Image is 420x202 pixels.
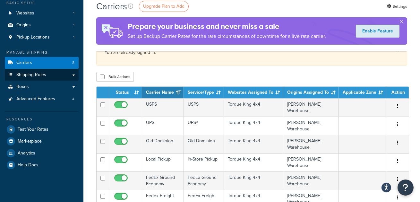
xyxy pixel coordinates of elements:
[224,171,283,190] td: Torque King 4x4
[142,135,184,153] td: Old Dominion
[109,87,142,98] th: Status: activate to sort column ascending
[96,72,134,82] button: Bulk Actions
[16,60,32,66] span: Carriers
[224,135,283,153] td: Torque King 4x4
[73,22,74,28] span: 1
[339,87,386,98] th: Applicable Zone: activate to sort column ascending
[5,0,79,6] div: Basic Setup
[5,57,79,69] a: Carriers 8
[224,153,283,171] td: Torque King 4x4
[5,117,79,122] div: Resources
[5,93,79,105] a: Advanced Features 4
[283,171,339,190] td: [PERSON_NAME] Warehouse
[224,117,283,135] td: Torque King 4x4
[16,96,55,102] span: Advanced Features
[18,151,35,156] span: Analytics
[5,69,79,81] a: Shipping Rules
[184,171,224,190] td: FedEx Ground Economy
[73,11,74,16] span: 1
[139,1,189,12] a: Upgrade Plan to Add
[5,81,79,93] a: Boxes
[105,48,399,57] div: You are already signed in.
[142,153,184,171] td: Local Pickup
[5,159,79,171] a: Help Docs
[283,87,339,98] th: Origins Assigned To: activate to sort column ascending
[184,153,224,171] td: In-Store Pickup
[16,84,29,90] span: Boxes
[16,35,50,40] span: Pickup Locations
[5,19,79,31] a: Origins 1
[5,31,79,43] li: Pickup Locations
[224,87,283,98] th: Websites Assigned To: activate to sort column ascending
[5,124,79,135] a: Test Your Rates
[5,147,79,159] a: Analytics
[283,153,339,171] td: [PERSON_NAME] Warehouse
[142,171,184,190] td: FedEx Ground Economy
[143,3,184,10] span: Upgrade Plan to Add
[96,17,128,45] img: ad-rules-rateshop-fe6ec290ccb7230408bd80ed9643f0289d75e0ffd9eb532fc0e269fcd187b520.png
[5,7,79,19] li: Websites
[142,87,184,98] th: Carrier Name: activate to sort column ascending
[5,50,79,55] div: Manage Shipping
[386,87,409,98] th: Action
[18,139,42,144] span: Marketplace
[142,98,184,117] td: USPS
[398,180,414,196] button: Open Resource Center
[184,117,224,135] td: UPS®
[184,87,224,98] th: Service/Type: activate to sort column ascending
[5,19,79,31] li: Origins
[283,135,339,153] td: [PERSON_NAME] Warehouse
[387,2,407,11] a: Settings
[142,117,184,135] td: UPS
[16,11,34,16] span: Websites
[5,57,79,69] li: Carriers
[5,7,79,19] a: Websites 1
[283,117,339,135] td: [PERSON_NAME] Warehouse
[5,136,79,147] a: Marketplace
[224,98,283,117] td: Torque King 4x4
[72,96,74,102] span: 4
[18,127,48,132] span: Test Your Rates
[128,21,326,32] h4: Prepare your business and never miss a sale
[73,35,74,40] span: 1
[72,60,74,66] span: 8
[184,98,224,117] td: USPS
[356,25,399,38] a: Enable Feature
[5,93,79,105] li: Advanced Features
[128,32,326,41] p: Set up Backup Carrier Rates for the rare circumstances of downtime for a live rate carrier.
[184,135,224,153] td: Old Dominion
[16,72,46,78] span: Shipping Rules
[283,98,339,117] td: [PERSON_NAME] Warehouse
[18,162,39,168] span: Help Docs
[5,31,79,43] a: Pickup Locations 1
[16,22,31,28] span: Origins
[396,48,399,53] a: ×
